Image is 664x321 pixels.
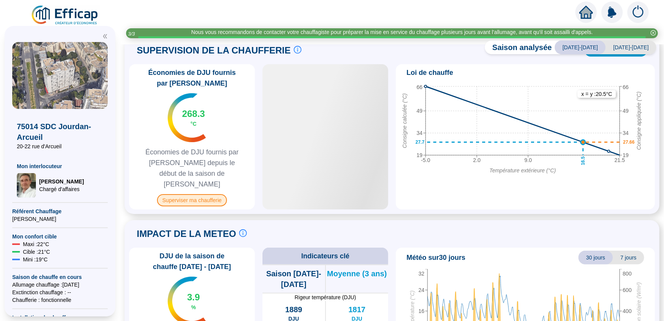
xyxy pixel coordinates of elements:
[12,215,108,223] span: [PERSON_NAME]
[614,157,625,163] tspan: 21.5
[416,139,425,145] text: 27.7
[168,93,206,142] img: indicateur températures
[12,233,108,240] span: Mon confort cible
[348,304,366,315] span: 1817
[623,130,629,136] tspan: 34
[416,152,423,158] tspan: 19
[579,5,593,19] span: home
[623,287,632,293] tspan: 600
[581,91,612,97] text: x = y : 20.5 °C
[39,178,84,185] span: [PERSON_NAME]
[406,67,453,78] span: Loi de chauffe
[132,67,252,89] span: Économies de DJU fournis par [PERSON_NAME]
[157,194,227,206] span: Superviser ma chaufferie
[12,208,108,215] span: Référent Chauffage
[39,185,84,193] span: Chargé d'affaires
[623,108,629,114] tspan: 49
[421,157,430,163] tspan: -5.0
[416,108,423,114] tspan: 49
[327,268,387,279] span: Moyenne (3 ans)
[191,303,196,311] span: %
[606,41,656,54] span: [DATE]-[DATE]
[525,157,532,163] tspan: 9.0
[636,91,642,150] tspan: Consigne appliquée (°C)
[182,108,205,120] span: 268.3
[23,240,49,248] span: Maxi : 22 °C
[132,251,252,272] span: DJU de la saison de chauffe [DATE] - [DATE]
[406,252,465,263] span: Météo sur 30 jours
[623,308,632,314] tspan: 400
[17,121,103,143] span: 75014 SDC Jourdan-Arcueil
[102,34,108,39] span: double-left
[12,281,108,289] span: Allumage chauffage : [DATE]
[473,157,481,163] tspan: 2.0
[191,120,197,128] span: °C
[578,251,613,264] span: 30 jours
[623,152,629,158] tspan: 19
[613,251,644,264] span: 7 jours
[17,162,103,170] span: Mon interlocuteur
[23,248,50,256] span: Cible : 21 °C
[651,30,656,36] span: close-circle
[489,167,556,173] tspan: Température extérieure (°C)
[137,228,236,240] span: IMPACT DE LA METEO
[285,304,303,315] span: 1889
[418,308,424,314] tspan: 16
[580,156,586,165] text: 16.5
[301,251,349,261] span: Indicateurs clé
[623,139,635,145] text: 27.66
[262,268,325,290] span: Saison [DATE]-[DATE]
[132,147,252,190] span: Économies de DJU fournis par [PERSON_NAME] depuis le début de la saison de [PERSON_NAME]
[12,296,108,304] span: Chaufferie : fonctionnelle
[12,289,108,296] span: Exctinction chauffage : --
[191,28,593,36] div: Nous vous recommandons de contacter votre chauffagiste pour préparer la mise en service du chauff...
[623,84,629,90] tspan: 66
[485,42,552,53] span: Saison analysée
[601,2,623,23] img: alerts
[239,229,247,237] span: info-circle
[187,291,200,303] span: 3.9
[623,271,632,277] tspan: 800
[17,143,103,150] span: 20-22 rue d'Arcueil
[416,130,423,136] tspan: 34
[262,293,388,301] span: Rigeur température (DJU)
[627,2,649,23] img: alerts
[418,271,424,277] tspan: 32
[12,273,108,281] span: Saison de chauffe en cours
[31,5,100,26] img: efficap energie logo
[294,46,301,53] span: info-circle
[128,31,135,37] i: 3 / 3
[555,41,606,54] span: [DATE]-[DATE]
[17,173,36,198] img: Chargé d'affaires
[23,256,48,263] span: Mini : 19 °C
[402,93,408,148] tspan: Consigne calculée (°C)
[137,44,291,57] span: SUPERVISION DE LA CHAUFFERIE
[418,287,424,293] tspan: 24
